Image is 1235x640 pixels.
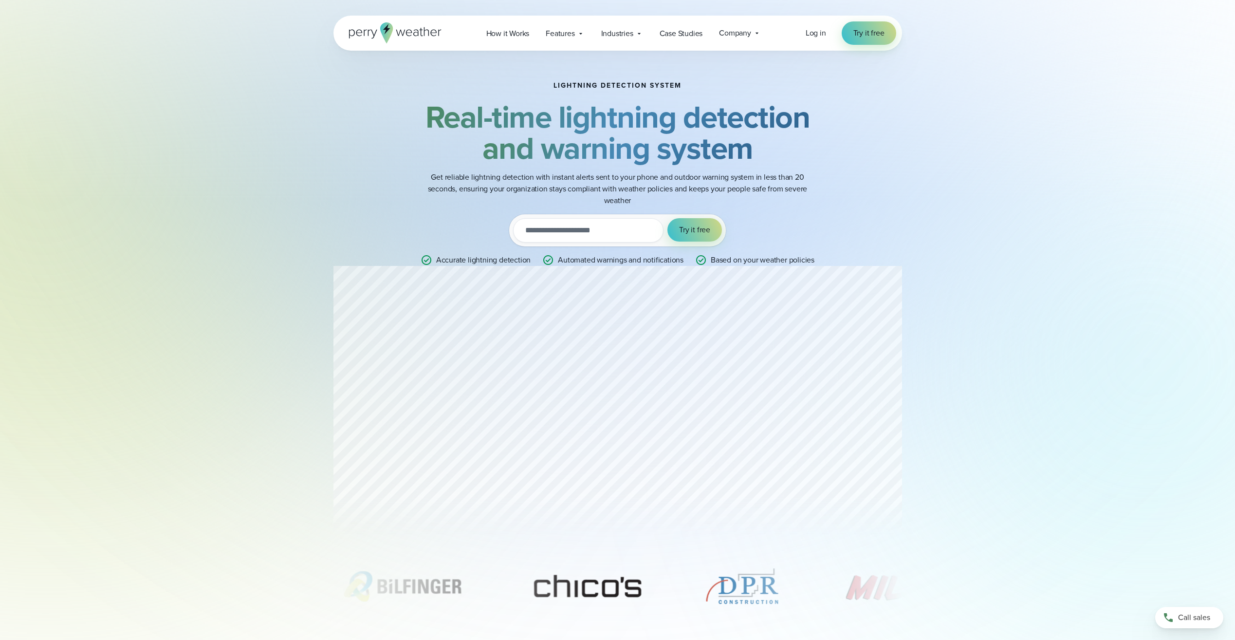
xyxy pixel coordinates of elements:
[711,254,814,266] p: Based on your weather policies
[806,27,826,38] span: Log in
[478,23,538,43] a: How it Works
[546,28,574,39] span: Features
[518,562,657,611] img: Chicos.svg
[558,254,683,266] p: Automated warnings and notifications
[703,562,781,611] div: 3 of 11
[601,28,633,39] span: Industries
[853,27,885,39] span: Try it free
[660,28,703,39] span: Case Studies
[828,562,966,611] img: Milos.svg
[1178,612,1210,623] span: Call sales
[667,218,722,242] button: Try it free
[423,171,812,207] p: Get reliable lightning detection with instant alerts sent to your phone and outdoor warning syste...
[651,23,711,43] a: Case Studies
[553,82,682,90] h1: Lightning detection system
[719,27,751,39] span: Company
[679,224,710,236] span: Try it free
[1155,607,1223,628] a: Call sales
[842,21,896,45] a: Try it free
[333,562,471,611] div: 1 of 11
[333,562,902,616] div: slideshow
[806,27,826,39] a: Log in
[425,94,810,171] strong: Real-time lightning detection and warning system
[436,254,531,266] p: Accurate lightning detection
[486,28,530,39] span: How it Works
[828,562,966,611] div: 4 of 11
[333,562,471,611] img: Bilfinger.svg
[518,562,657,611] div: 2 of 11
[703,562,781,611] img: DPR-Construction.svg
